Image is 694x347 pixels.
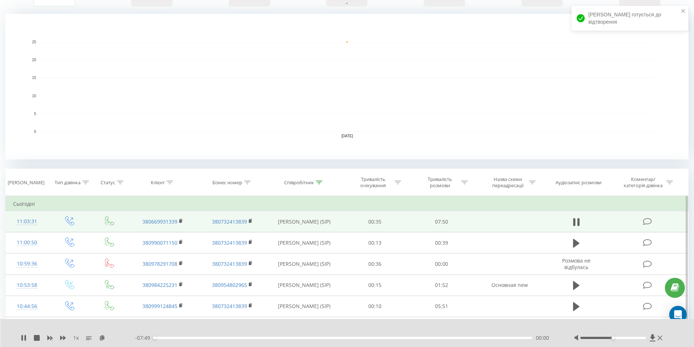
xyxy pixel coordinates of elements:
[13,214,41,229] div: 11:03:31
[32,76,36,80] text: 15
[408,275,475,296] td: 01:52
[681,8,686,15] button: close
[212,260,247,267] a: 380732413839
[32,58,36,62] text: 20
[408,296,475,317] td: 05:51
[212,303,247,309] a: 380732413839
[622,176,664,189] div: Коментар/категорія дзвінка
[284,180,314,186] div: Співробітник
[342,317,408,338] td: 00:28
[342,275,408,296] td: 00:15
[536,334,549,342] span: 00:00
[408,317,475,338] td: 00:00
[267,253,342,275] td: [PERSON_NAME] (SIP)
[556,180,601,186] div: Аудіозапис розмови
[142,260,177,267] a: 380978291708
[142,303,177,309] a: 380999124845
[354,176,393,189] div: Тривалість очікування
[572,6,688,31] div: [PERSON_NAME] готується до відтворення
[13,257,41,271] div: 10:59:36
[153,336,156,339] div: Accessibility label
[32,94,36,98] text: 10
[135,334,154,342] span: - 07:49
[212,239,247,246] a: 380732413839
[612,336,615,339] div: Accessibility label
[142,218,177,225] a: 380669931339
[342,296,408,317] td: 00:10
[101,180,115,186] div: Статус
[267,275,342,296] td: [PERSON_NAME] (SIP)
[13,278,41,292] div: 10:53:58
[13,236,41,250] div: 11:00:50
[267,232,342,253] td: [PERSON_NAME] (SIP)
[562,257,591,271] span: Розмова не відбулась
[151,180,165,186] div: Клієнт
[267,211,342,232] td: [PERSON_NAME] (SIP)
[341,134,353,138] text: [DATE]
[267,296,342,317] td: [PERSON_NAME] (SIP)
[408,211,475,232] td: 07:50
[212,218,247,225] a: 380732413839
[32,40,36,44] text: 25
[342,253,408,275] td: 00:36
[6,197,689,211] td: Сьогодні
[408,232,475,253] td: 00:39
[34,112,36,116] text: 5
[5,14,689,159] svg: A chart.
[73,334,79,342] span: 1 x
[475,275,544,296] td: Основная new
[142,239,177,246] a: 380990071150
[267,317,342,338] td: [PERSON_NAME] (SIP)
[55,180,81,186] div: Тип дзвінка
[669,306,687,323] div: Open Intercom Messenger
[142,281,177,288] a: 380984225231
[34,130,36,134] text: 0
[342,211,408,232] td: 00:35
[420,176,459,189] div: Тривалість розмови
[342,232,408,253] td: 00:13
[212,281,247,288] a: 380954802965
[13,299,41,314] div: 10:44:56
[8,180,44,186] div: [PERSON_NAME]
[488,176,527,189] div: Назва схеми переадресації
[408,253,475,275] td: 00:00
[212,180,242,186] div: Бізнес номер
